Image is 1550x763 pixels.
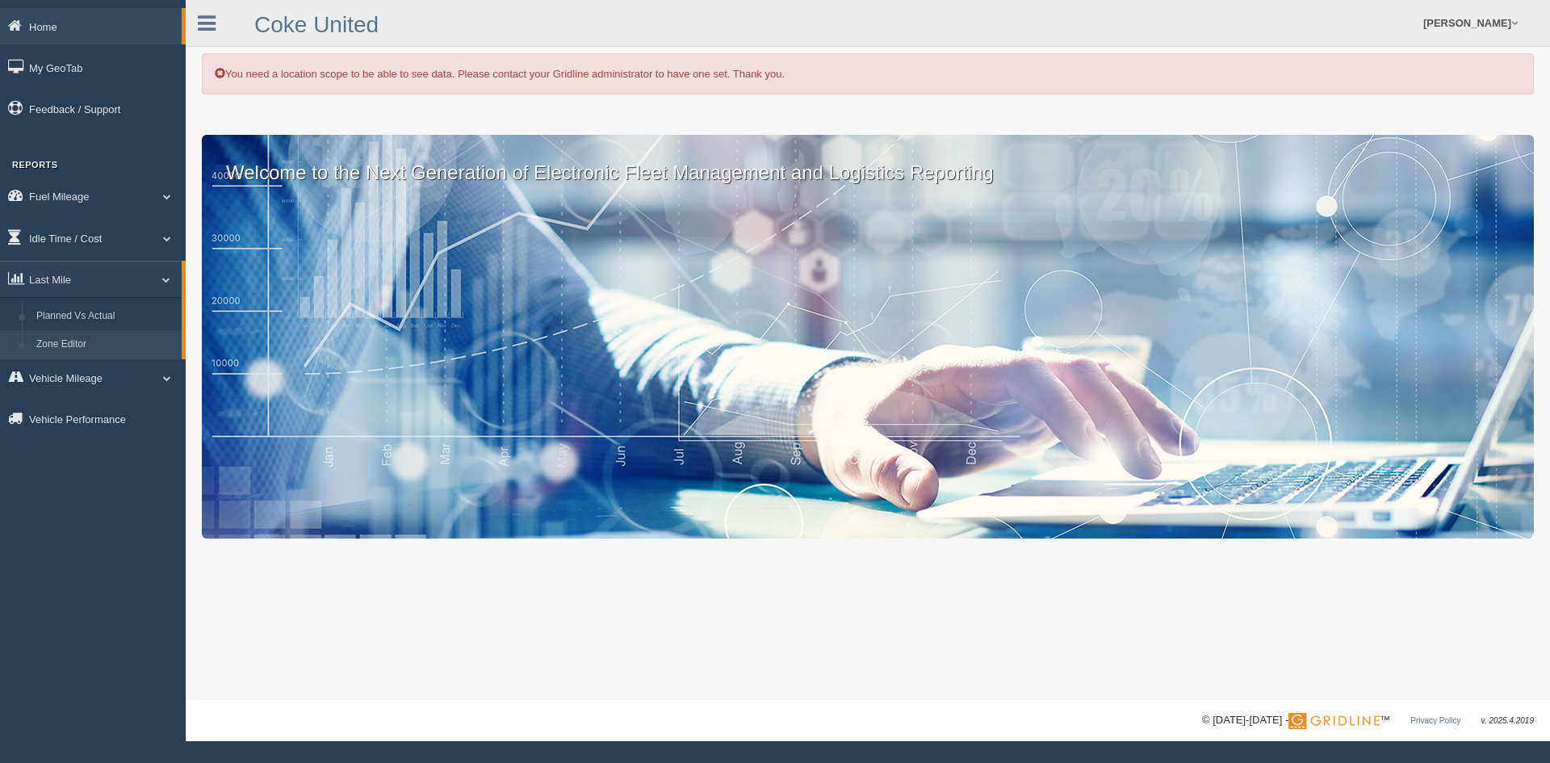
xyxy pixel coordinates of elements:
img: Gridline [1288,713,1380,729]
a: Zone Editor [29,330,182,359]
span: v. 2025.4.2019 [1481,716,1534,725]
div: You need a location scope to be able to see data. Please contact your Gridline administrator to h... [202,53,1534,94]
a: Privacy Policy [1410,716,1460,725]
a: Planned Vs Actual [29,302,182,331]
div: © [DATE]-[DATE] - ™ [1202,712,1534,729]
a: Coke United [254,12,379,37]
p: Welcome to the Next Generation of Electronic Fleet Management and Logistics Reporting [202,135,1534,187]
